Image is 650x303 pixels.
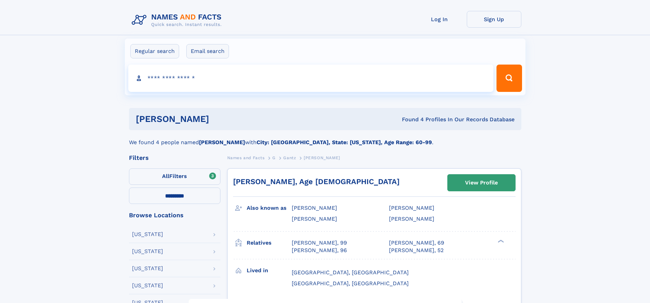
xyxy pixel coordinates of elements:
[412,11,467,28] a: Log In
[162,173,169,179] span: All
[247,237,292,249] h3: Relatives
[128,65,494,92] input: search input
[496,65,522,92] button: Search Button
[467,11,521,28] a: Sign Up
[233,177,400,186] a: [PERSON_NAME], Age [DEMOGRAPHIC_DATA]
[272,153,276,162] a: G
[247,265,292,276] h3: Lived in
[292,216,337,222] span: [PERSON_NAME]
[257,139,432,146] b: City: [GEOGRAPHIC_DATA], State: [US_STATE], Age Range: 60-99
[292,269,409,276] span: [GEOGRAPHIC_DATA], [GEOGRAPHIC_DATA]
[292,247,347,254] a: [PERSON_NAME], 96
[389,239,444,247] a: [PERSON_NAME], 69
[129,155,220,161] div: Filters
[130,44,179,58] label: Regular search
[227,153,265,162] a: Names and Facts
[292,239,347,247] a: [PERSON_NAME], 99
[129,130,521,147] div: We found 4 people named with .
[129,212,220,218] div: Browse Locations
[389,216,434,222] span: [PERSON_NAME]
[199,139,245,146] b: [PERSON_NAME]
[292,205,337,211] span: [PERSON_NAME]
[132,232,163,237] div: [US_STATE]
[186,44,229,58] label: Email search
[132,283,163,288] div: [US_STATE]
[132,249,163,254] div: [US_STATE]
[389,247,444,254] a: [PERSON_NAME], 52
[304,155,340,160] span: [PERSON_NAME]
[305,116,515,123] div: Found 4 Profiles In Our Records Database
[132,266,163,271] div: [US_STATE]
[292,280,409,287] span: [GEOGRAPHIC_DATA], [GEOGRAPHIC_DATA]
[283,153,296,162] a: Gantz
[247,202,292,214] h3: Also known as
[496,239,504,243] div: ❯
[465,175,498,191] div: View Profile
[448,175,515,191] a: View Profile
[129,11,227,29] img: Logo Names and Facts
[389,205,434,211] span: [PERSON_NAME]
[272,155,276,160] span: G
[283,155,296,160] span: Gantz
[129,168,220,185] label: Filters
[136,115,306,123] h1: [PERSON_NAME]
